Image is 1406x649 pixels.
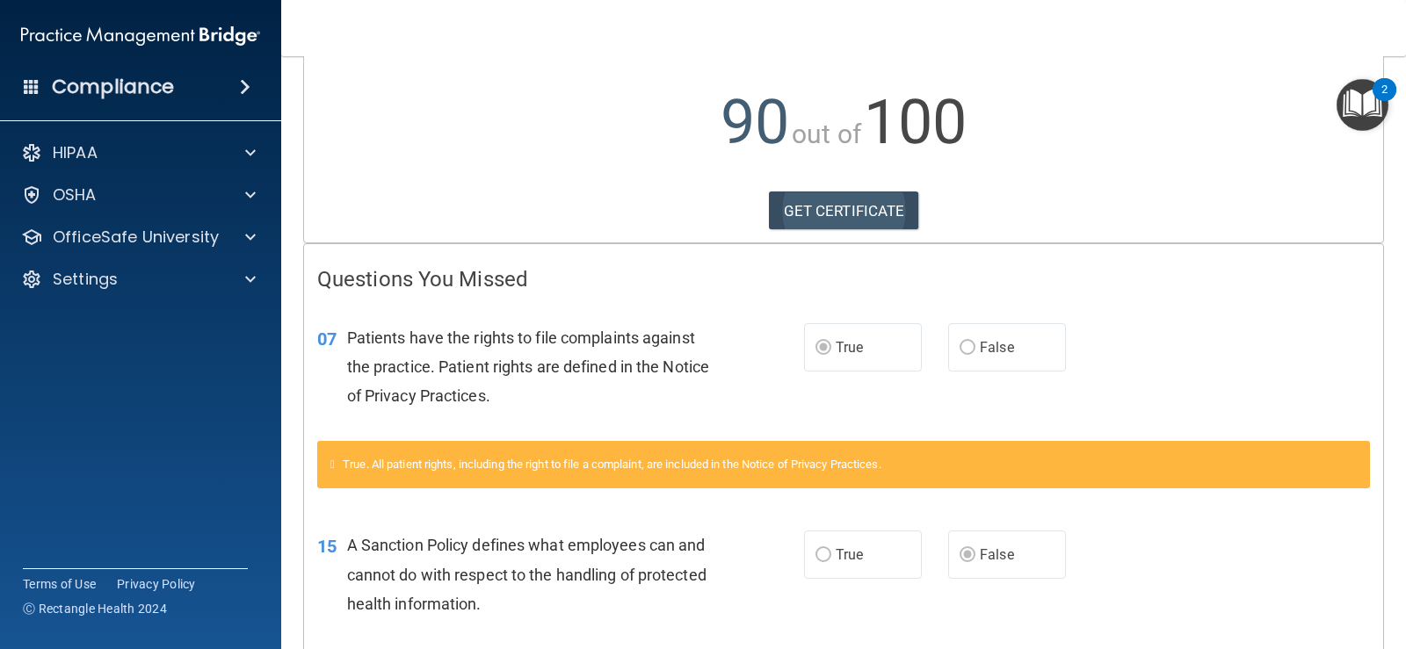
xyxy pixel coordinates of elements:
span: Ⓒ Rectangle Health 2024 [23,600,167,617]
span: 100 [864,86,967,158]
h4: Questions You Missed [317,268,1370,291]
input: True [815,342,831,355]
span: True. All patient rights, including the right to file a complaint, are included in the Notice of ... [343,458,881,471]
h4: Compliance [52,75,174,99]
h4: You've completed " " with a score of [317,33,1370,56]
a: Privacy Policy [117,575,196,593]
p: Settings [53,269,118,290]
div: 2 [1381,90,1388,112]
p: OSHA [53,184,97,206]
a: OSHA [21,184,256,206]
span: False [980,339,1014,356]
button: Open Resource Center, 2 new notifications [1337,79,1388,131]
input: False [960,342,975,355]
span: 90 [721,86,789,158]
span: out of [792,119,861,149]
a: GET CERTIFICATE [769,191,919,230]
span: Patients have the rights to file complaints against the practice. Patient rights are defined in t... [347,328,709,405]
img: PMB logo [21,18,260,54]
span: A Sanction Policy defines what employees can and cannot do with respect to the handling of protec... [347,536,707,612]
a: Terms of Use [23,575,96,593]
span: False [980,546,1014,563]
a: OfficeSafe University [21,227,256,248]
p: OfficeSafe University [53,227,219,248]
a: HIPAA [21,142,256,163]
span: 07 [317,328,337,350]
span: True [836,339,863,356]
span: 15 [317,536,337,557]
a: Settings [21,269,256,290]
input: False [960,549,975,562]
span: True [836,546,863,563]
p: HIPAA [53,142,98,163]
input: True [815,549,831,562]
